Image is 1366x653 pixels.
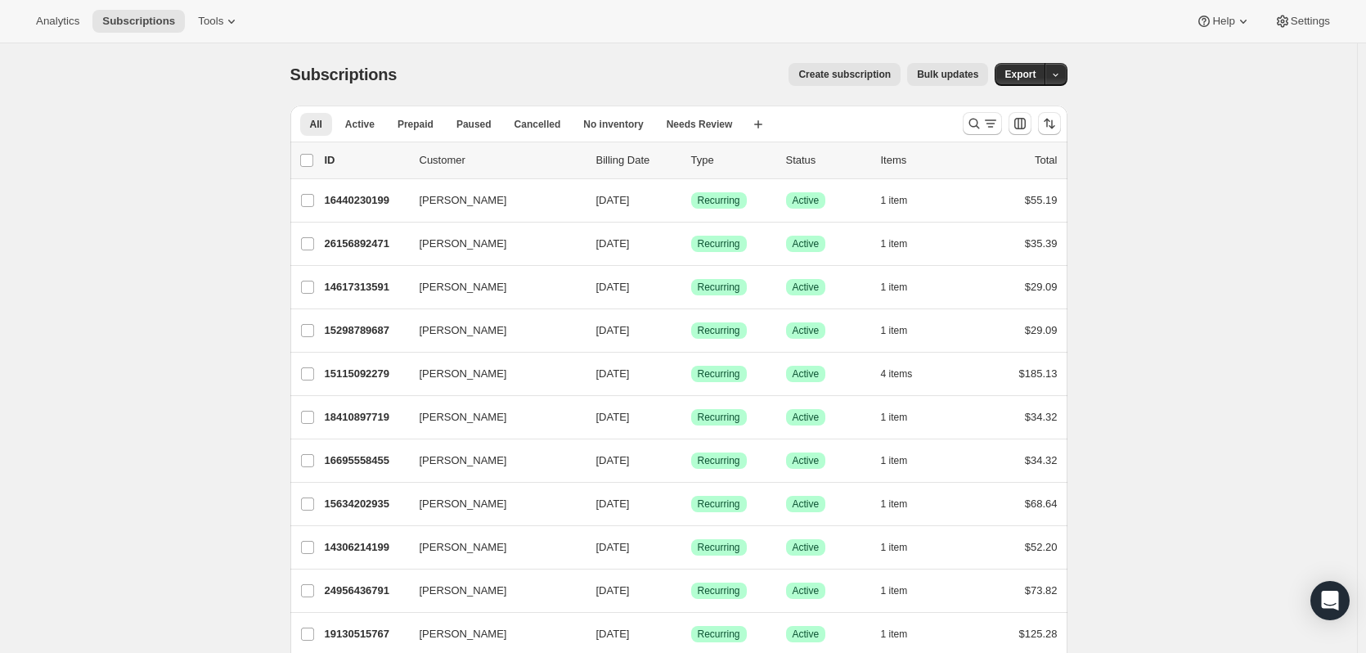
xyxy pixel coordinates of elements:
[420,453,507,469] span: [PERSON_NAME]
[798,68,891,81] span: Create subscription
[420,192,507,209] span: [PERSON_NAME]
[1004,68,1036,81] span: Export
[881,579,926,602] button: 1 item
[786,152,868,169] p: Status
[1310,581,1350,620] div: Open Intercom Messenger
[596,152,678,169] p: Billing Date
[514,118,561,131] span: Cancelled
[325,536,1058,559] div: 14306214199[PERSON_NAME][DATE]SuccessRecurringSuccessActive1 item$52.20
[420,539,507,556] span: [PERSON_NAME]
[325,152,407,169] p: ID
[596,454,630,466] span: [DATE]
[1025,237,1058,250] span: $35.39
[420,409,507,426] span: [PERSON_NAME]
[420,152,583,169] p: Customer
[325,406,1058,429] div: 18410897719[PERSON_NAME][DATE]SuccessRecurringSuccessActive1 item$34.32
[410,534,573,561] button: [PERSON_NAME]
[410,187,573,214] button: [PERSON_NAME]
[36,15,79,28] span: Analytics
[793,454,820,467] span: Active
[881,237,908,250] span: 1 item
[881,623,926,646] button: 1 item
[596,194,630,206] span: [DATE]
[881,498,908,511] span: 1 item
[1038,112,1061,135] button: Sort the results
[1019,367,1058,380] span: $185.13
[881,194,908,207] span: 1 item
[881,411,908,424] span: 1 item
[881,541,908,554] span: 1 item
[325,623,1058,646] div: 19130515767[PERSON_NAME][DATE]SuccessRecurringSuccessActive1 item$125.28
[596,628,630,640] span: [DATE]
[410,578,573,604] button: [PERSON_NAME]
[325,319,1058,342] div: 15298789687[PERSON_NAME][DATE]SuccessRecurringSuccessActive1 item$29.09
[881,232,926,255] button: 1 item
[92,10,185,33] button: Subscriptions
[917,68,978,81] span: Bulk updates
[420,496,507,512] span: [PERSON_NAME]
[325,192,407,209] p: 16440230199
[325,409,407,426] p: 18410897719
[698,498,740,511] span: Recurring
[325,322,407,339] p: 15298789687
[596,367,630,380] span: [DATE]
[793,237,820,250] span: Active
[325,626,407,642] p: 19130515767
[420,279,507,295] span: [PERSON_NAME]
[1025,498,1058,510] span: $68.64
[1025,454,1058,466] span: $34.32
[420,236,507,252] span: [PERSON_NAME]
[290,65,398,83] span: Subscriptions
[881,152,963,169] div: Items
[325,232,1058,255] div: 26156892471[PERSON_NAME][DATE]SuccessRecurringSuccessActive1 item$35.39
[325,366,407,382] p: 15115092279
[596,411,630,423] span: [DATE]
[698,454,740,467] span: Recurring
[410,274,573,300] button: [PERSON_NAME]
[398,118,434,131] span: Prepaid
[1025,541,1058,553] span: $52.20
[995,63,1045,86] button: Export
[325,276,1058,299] div: 14617313591[PERSON_NAME][DATE]SuccessRecurringSuccessActive1 item$29.09
[698,584,740,597] span: Recurring
[881,584,908,597] span: 1 item
[698,367,740,381] span: Recurring
[102,15,175,28] span: Subscriptions
[345,118,375,131] span: Active
[1212,15,1234,28] span: Help
[793,628,820,641] span: Active
[881,281,908,294] span: 1 item
[698,281,740,294] span: Recurring
[881,493,926,516] button: 1 item
[596,324,630,336] span: [DATE]
[325,152,1058,169] div: IDCustomerBilling DateTypeStatusItemsTotal
[881,319,926,342] button: 1 item
[420,583,507,599] span: [PERSON_NAME]
[1019,628,1058,640] span: $125.28
[1025,194,1058,206] span: $55.19
[881,189,926,212] button: 1 item
[698,237,740,250] span: Recurring
[198,15,223,28] span: Tools
[793,324,820,337] span: Active
[410,621,573,647] button: [PERSON_NAME]
[793,584,820,597] span: Active
[1265,10,1340,33] button: Settings
[881,324,908,337] span: 1 item
[325,496,407,512] p: 15634202935
[793,498,820,511] span: Active
[698,541,740,554] span: Recurring
[1025,411,1058,423] span: $34.32
[1009,112,1031,135] button: Customize table column order and visibility
[410,317,573,344] button: [PERSON_NAME]
[793,411,820,424] span: Active
[325,493,1058,516] div: 15634202935[PERSON_NAME][DATE]SuccessRecurringSuccessActive1 item$68.64
[789,63,901,86] button: Create subscription
[410,448,573,474] button: [PERSON_NAME]
[420,322,507,339] span: [PERSON_NAME]
[1291,15,1330,28] span: Settings
[420,366,507,382] span: [PERSON_NAME]
[420,626,507,642] span: [PERSON_NAME]
[325,579,1058,602] div: 24956436791[PERSON_NAME][DATE]SuccessRecurringSuccessActive1 item$73.82
[456,118,492,131] span: Paused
